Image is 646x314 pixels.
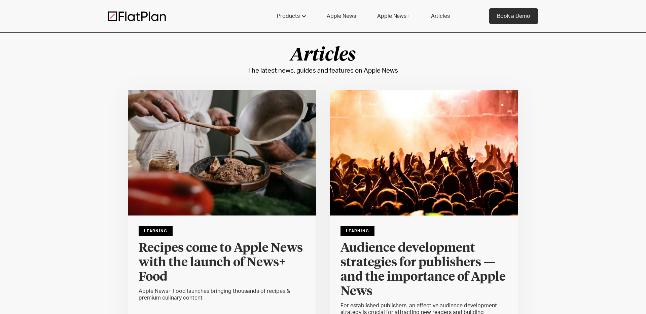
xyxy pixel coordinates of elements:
[277,12,300,20] div: Products
[269,8,313,24] div: Products
[423,8,458,24] a: Articles
[489,8,538,24] a: Book a Demo
[139,241,306,288] a: Recipes come to Apple News with the launch of News+ Food
[139,226,173,236] div: Learning
[340,226,374,236] div: Learning
[139,241,306,284] h4: Recipes come to Apple News with the launch of News+ Food
[497,12,530,20] div: Book a Demo
[369,8,417,24] a: Apple News+
[340,241,507,302] a: Audience development strategies for publishers — and the importance of Apple News
[248,65,398,77] div: The latest news, guides and features on Apple News
[340,241,507,299] h4: Audience development strategies for publishers — and the importance of Apple News
[319,8,364,24] a: Apple News
[139,288,306,301] div: Apple News+ Food launches bringing thousands of recipes & premium culinary content
[290,46,356,65] em: Articles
